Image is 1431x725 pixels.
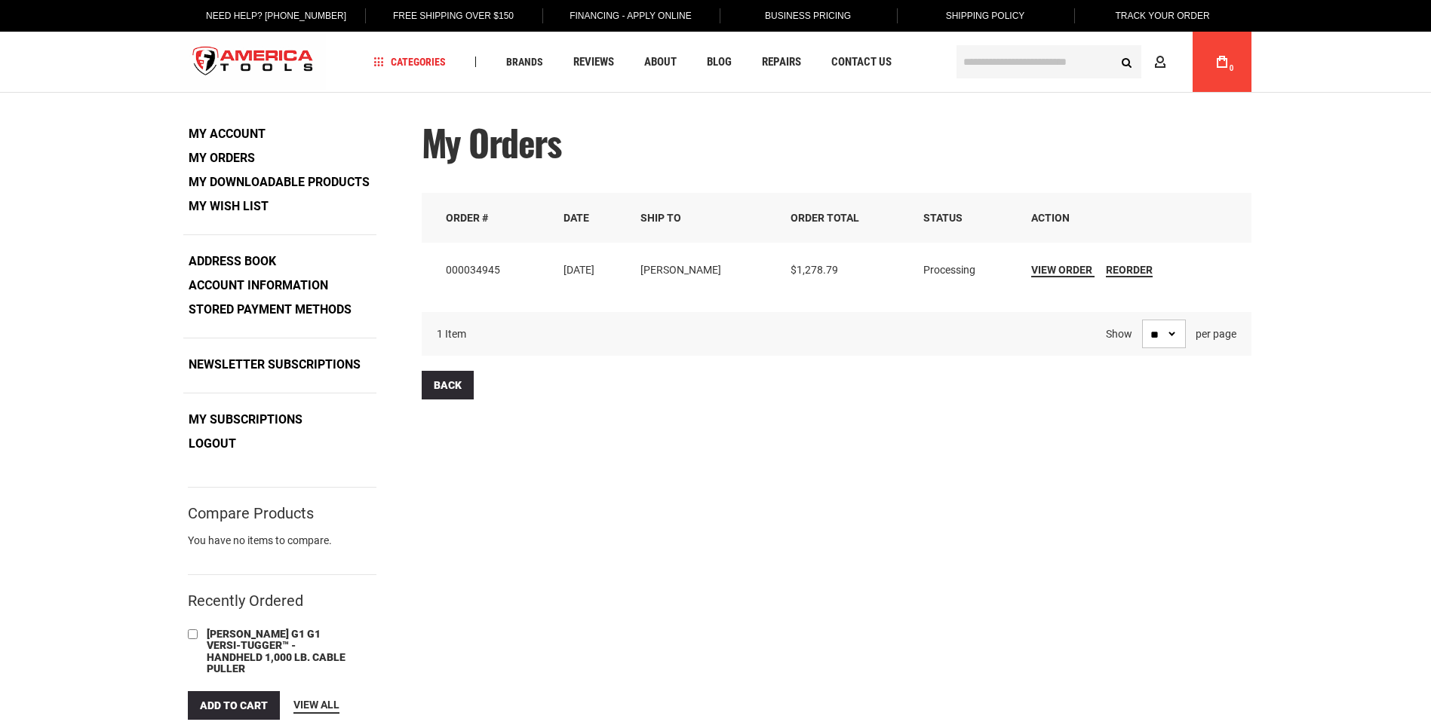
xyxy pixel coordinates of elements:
[183,250,281,273] a: Address Book
[780,193,913,243] th: Order Total
[1106,328,1132,340] strong: Show
[422,371,474,399] a: Back
[180,34,327,90] a: store logo
[913,243,1021,297] td: Processing
[553,193,630,243] th: Date
[422,243,553,297] td: 000034945
[1106,264,1153,277] a: Reorder
[573,57,614,68] span: Reviews
[1031,264,1092,276] span: View Order
[373,57,446,67] span: Categories
[183,274,333,297] a: Account Information
[700,52,739,72] a: Blog
[422,115,561,169] span: My Orders
[831,57,892,68] span: Contact Us
[637,52,683,72] a: About
[183,298,357,321] a: Stored Payment Methods
[183,433,241,455] a: Logout
[1196,328,1236,340] span: per page
[1113,47,1141,76] button: Search
[630,243,780,297] td: [PERSON_NAME]
[1021,193,1251,243] th: Action
[183,147,260,170] strong: My Orders
[188,592,303,610] strong: Recently Ordered
[183,195,274,218] a: My Wish List
[188,533,376,563] div: You have no items to compare.
[183,171,375,194] a: My Downloadable Products
[1031,264,1095,277] a: View Order
[422,193,553,243] th: Order #
[293,699,339,711] span: View All
[200,699,268,711] span: Add to Cart
[207,628,345,675] span: [PERSON_NAME] G1 G1 VERSI-TUGGER™ - HANDHELD 1,000 LB. CABLE PULLER
[188,506,314,520] strong: Compare Products
[437,328,466,340] span: 1 Item
[188,691,280,720] button: Add to Cart
[1106,264,1153,276] span: Reorder
[644,57,677,68] span: About
[1208,32,1236,92] a: 0
[825,52,898,72] a: Contact Us
[791,264,838,276] span: $1,278.79
[1230,64,1234,72] span: 0
[183,123,271,145] a: My Account
[203,626,354,678] a: [PERSON_NAME] G1 G1 VERSI-TUGGER™ - HANDHELD 1,000 LB. CABLE PULLER
[630,193,780,243] th: Ship To
[434,379,462,391] span: Back
[183,408,308,431] a: My Subscriptions
[762,57,801,68] span: Repairs
[367,52,453,72] a: Categories
[553,243,630,297] td: [DATE]
[293,697,339,714] a: View All
[506,57,543,67] span: Brands
[567,52,621,72] a: Reviews
[707,57,732,68] span: Blog
[499,52,550,72] a: Brands
[913,193,1021,243] th: Status
[946,11,1025,21] span: Shipping Policy
[180,34,327,90] img: America Tools
[755,52,808,72] a: Repairs
[183,353,366,376] a: Newsletter Subscriptions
